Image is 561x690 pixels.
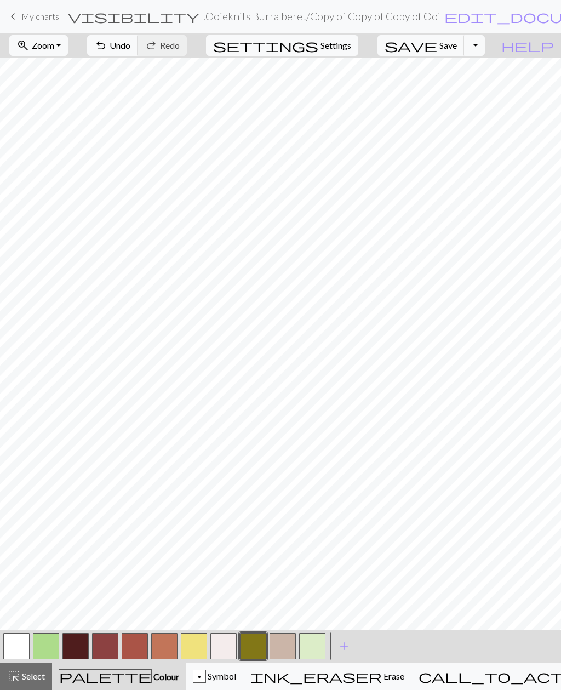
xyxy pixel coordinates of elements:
[377,35,465,56] button: Save
[193,670,205,683] div: p
[94,38,107,53] span: undo
[9,35,68,56] button: Zoom
[206,35,358,56] button: SettingsSettings
[320,39,351,52] span: Settings
[382,671,404,681] span: Erase
[501,38,554,53] span: help
[152,671,179,682] span: Colour
[213,38,318,53] span: settings
[213,39,318,52] i: Settings
[87,35,138,56] button: Undo
[204,10,439,22] h2: .Ooieknits Burra beret / Copy of Copy of Copy of Ooieknits Burra Beret crown
[21,11,59,21] span: My charts
[110,40,130,50] span: Undo
[186,663,243,690] button: p Symbol
[206,671,236,681] span: Symbol
[52,663,186,690] button: Colour
[68,9,199,24] span: visibility
[7,7,59,26] a: My charts
[32,40,54,50] span: Zoom
[20,671,45,681] span: Select
[385,38,437,53] span: save
[439,40,457,50] span: Save
[16,38,30,53] span: zoom_in
[59,669,151,684] span: palette
[337,638,351,654] span: add
[250,669,382,684] span: ink_eraser
[243,663,411,690] button: Erase
[7,9,20,24] span: keyboard_arrow_left
[7,669,20,684] span: highlight_alt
